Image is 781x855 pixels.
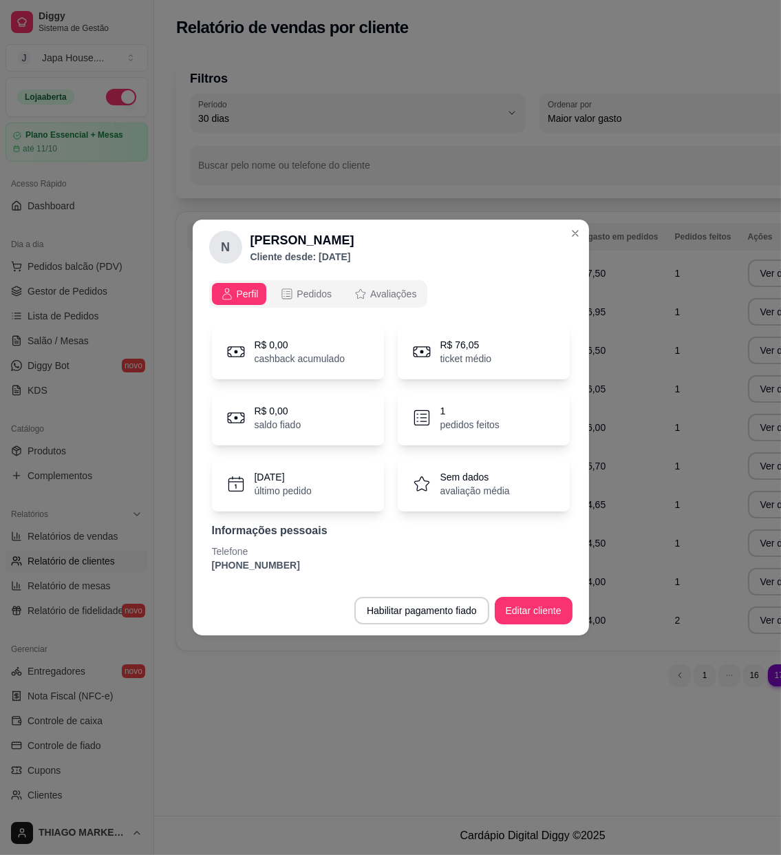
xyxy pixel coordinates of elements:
p: Telefone [212,545,570,558]
span: Perfil [237,287,259,301]
p: R$ 76,05 [440,338,492,352]
p: avaliação média [440,484,510,498]
span: Pedidos [297,287,332,301]
p: Informações pessoais [212,522,570,539]
p: R$ 0,00 [255,338,345,352]
button: Close [564,222,586,244]
p: Cliente desde: [DATE] [250,250,354,264]
p: [PHONE_NUMBER] [212,558,570,572]
p: ticket médio [440,352,492,366]
div: N [209,231,242,264]
button: Editar cliente [495,597,573,624]
div: opções [209,280,428,308]
span: Avaliações [370,287,416,301]
p: 1 [440,404,500,418]
h2: [PERSON_NAME] [250,231,354,250]
p: R$ 0,00 [255,404,301,418]
p: Sem dados [440,470,510,484]
p: saldo fiado [255,418,301,432]
p: cashback acumulado [255,352,345,366]
button: Habilitar pagamento fiado [354,597,489,624]
p: último pedido [255,484,312,498]
p: pedidos feitos [440,418,500,432]
div: opções [209,280,573,308]
p: [DATE] [255,470,312,484]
